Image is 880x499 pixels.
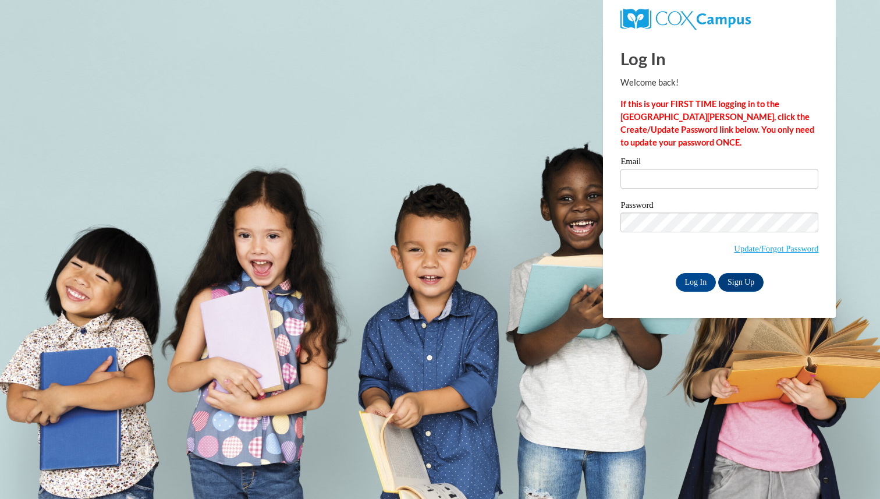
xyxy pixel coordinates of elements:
a: Sign Up [718,273,764,292]
label: Email [620,157,818,169]
a: COX Campus [620,13,750,23]
img: COX Campus [620,9,750,30]
h1: Log In [620,47,818,70]
p: Welcome back! [620,76,818,89]
label: Password [620,201,818,213]
input: Log In [676,273,716,292]
a: Update/Forgot Password [734,244,818,253]
strong: If this is your FIRST TIME logging in to the [GEOGRAPHIC_DATA][PERSON_NAME], click the Create/Upd... [620,99,814,147]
